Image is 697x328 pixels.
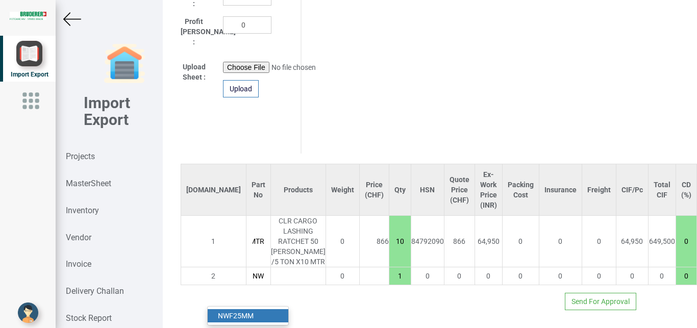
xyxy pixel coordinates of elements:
[326,164,359,216] th: Weight
[11,71,48,78] span: Import Export
[444,164,475,216] th: Quote Price (CHF)
[444,216,475,267] td: 866
[539,164,582,216] th: Insurance
[648,216,676,267] td: 649,500
[359,164,389,216] th: Price (CHF)
[104,43,145,84] img: garage-closed.png
[66,259,91,269] strong: Invoice
[616,216,648,267] td: 64,950
[475,267,502,285] td: 0
[475,216,502,267] td: 64,950
[582,164,616,216] th: Freight
[271,216,326,267] div: CLR CARGO LASHING RATCHET 50 [PERSON_NAME] /5 TON X10 MTR
[502,216,539,267] td: 0
[181,62,208,82] label: Upload Sheet :
[539,267,582,285] td: 0
[616,164,648,216] th: CIF/Pc
[502,164,539,216] th: Packing Cost
[181,216,246,267] td: 1
[181,267,246,285] td: 2
[616,267,648,285] td: 0
[389,164,411,216] th: Qty
[582,216,616,267] td: 0
[502,267,539,285] td: 0
[475,164,502,216] th: Ex-Work Price (INR)
[66,179,111,188] strong: MasterSheet
[181,16,208,47] label: Profit [PERSON_NAME] :
[676,164,696,216] th: CD (%)
[66,206,99,215] strong: Inventory
[648,164,676,216] th: Total CIF
[208,309,288,322] a: NWF25MM
[276,185,320,195] div: Products
[444,267,475,285] td: 0
[411,267,444,285] td: 0
[411,164,444,216] th: HSN
[648,267,676,285] td: 0
[66,233,91,242] strong: Vendor
[539,216,582,267] td: 0
[84,94,130,129] b: Import Export
[181,164,246,216] th: [DOMAIN_NAME]
[66,286,124,296] strong: Delivery Challan
[359,216,389,267] td: 866
[252,180,265,200] div: Part No
[411,216,444,267] td: 84792090
[223,80,259,97] div: Upload
[582,267,616,285] td: 0
[218,312,229,320] strong: NW
[66,152,95,161] strong: Projects
[66,313,112,323] strong: Stock Report
[326,267,359,285] td: 0
[326,216,359,267] td: 0
[565,293,636,310] button: Send For Approval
